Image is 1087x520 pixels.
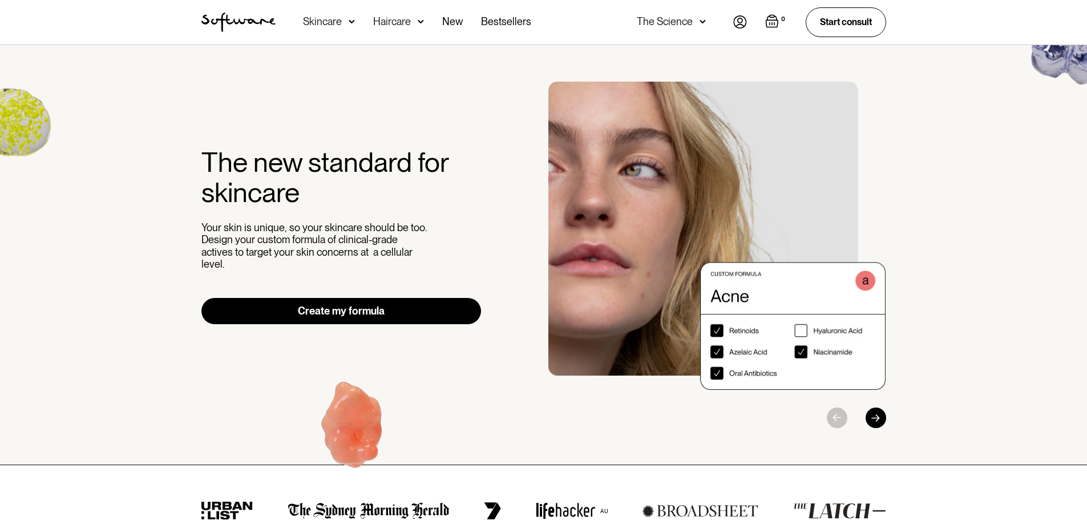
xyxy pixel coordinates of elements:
img: lifehacker logo [536,502,608,519]
img: the latch logo [793,503,886,519]
div: Haircare [373,16,411,27]
a: Create my formula [201,298,482,324]
img: urban list logo [201,502,253,520]
img: the Sydney morning herald logo [288,502,450,519]
p: Your skin is unique, so your skincare should be too. Design your custom formula of clinical-grade... [201,221,430,271]
img: arrow down [700,16,706,27]
a: Start consult [806,7,886,37]
img: Software Logo [201,13,276,32]
img: arrow down [418,16,424,27]
div: Skincare [303,16,342,27]
div: 1 / 3 [548,82,886,390]
img: arrow down [349,16,355,27]
img: broadsheet logo [642,505,758,517]
h2: The new standard for skincare [201,147,482,208]
div: Next slide [866,408,886,428]
a: Open empty cart [765,14,787,30]
a: home [201,13,276,32]
div: The Science [637,16,693,27]
img: Hydroquinone (skin lightening agent) [282,363,425,503]
div: 0 [779,14,787,25]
